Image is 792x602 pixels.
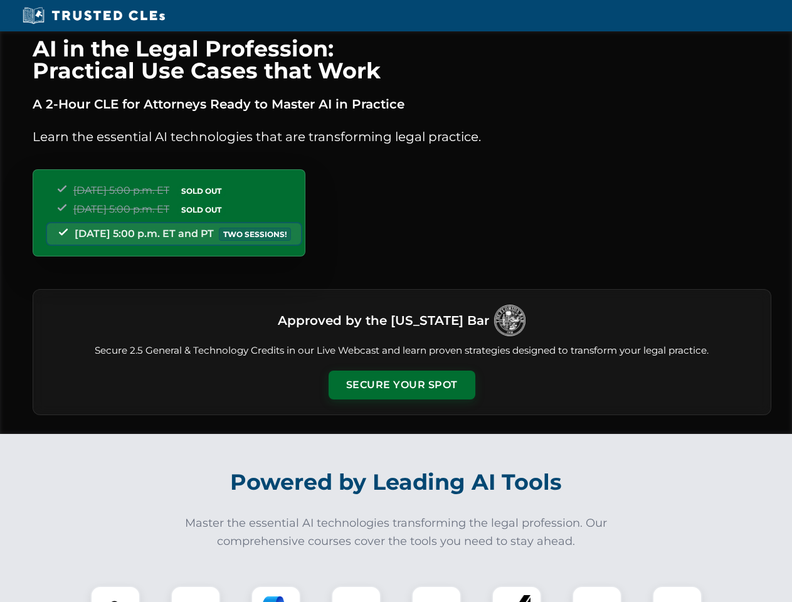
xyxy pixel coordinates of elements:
p: Master the essential AI technologies transforming the legal profession. Our comprehensive courses... [177,514,616,551]
span: [DATE] 5:00 p.m. ET [73,203,169,215]
h3: Approved by the [US_STATE] Bar [278,309,489,332]
img: Logo [494,305,525,336]
p: Secure 2.5 General & Technology Credits in our Live Webcast and learn proven strategies designed ... [48,344,756,358]
h2: Powered by Leading AI Tools [49,460,744,504]
button: Secure Your Spot [329,371,475,399]
span: [DATE] 5:00 p.m. ET [73,184,169,196]
span: SOLD OUT [177,184,226,198]
img: Trusted CLEs [19,6,169,25]
span: SOLD OUT [177,203,226,216]
h1: AI in the Legal Profession: Practical Use Cases that Work [33,38,771,82]
p: A 2-Hour CLE for Attorneys Ready to Master AI in Practice [33,94,771,114]
p: Learn the essential AI technologies that are transforming legal practice. [33,127,771,147]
